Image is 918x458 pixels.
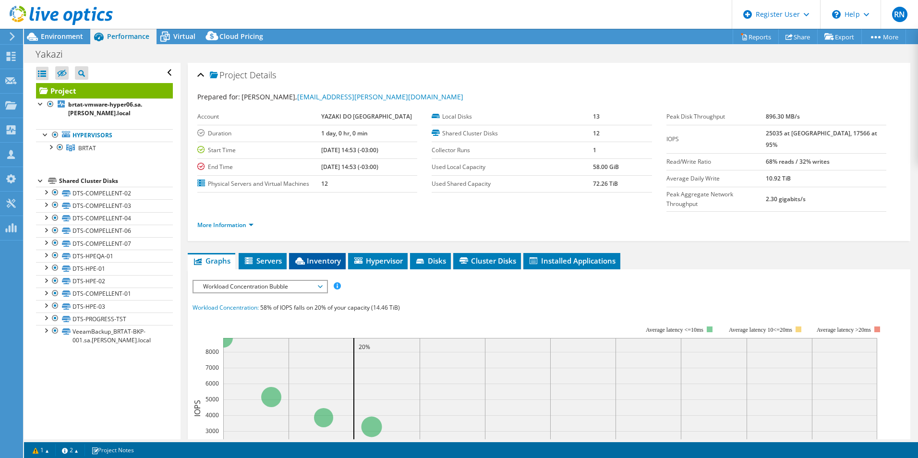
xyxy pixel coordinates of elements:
b: [DATE] 14:53 (-03:00) [321,163,378,171]
text: 3000 [205,427,219,435]
span: RN [892,7,907,22]
span: Performance [107,32,149,41]
a: DTS-COMPELLENT-07 [36,237,173,250]
b: brtat-vmware-hyper06.sa.[PERSON_NAME].local [68,100,142,117]
label: Peak Disk Throughput [666,112,766,121]
a: DTS-COMPELLENT-01 [36,288,173,300]
label: Duration [197,129,321,138]
label: Used Shared Capacity [432,179,593,189]
a: BRTAT [36,142,173,154]
text: 5000 [205,395,219,403]
b: 13 [593,112,600,121]
a: DTS-COMPELLENT-03 [36,199,173,212]
b: 10.92 TiB [766,174,791,182]
a: Project Notes [85,444,141,456]
svg: \n [832,10,841,19]
label: Collector Runs [432,145,593,155]
a: DTS-COMPELLENT-02 [36,187,173,199]
text: 6000 [205,379,219,387]
a: DTS-COMPELLENT-06 [36,225,173,237]
label: Shared Cluster Disks [432,129,593,138]
label: IOPS [666,134,766,144]
a: More Information [197,221,254,229]
a: 1 [26,444,56,456]
text: 7000 [205,363,219,372]
b: YAZAKI DO [GEOGRAPHIC_DATA] [321,112,412,121]
span: Workload Concentration: [193,303,259,312]
b: 1 [593,146,596,154]
span: Inventory [294,256,341,265]
a: 2 [55,444,85,456]
text: 8000 [205,348,219,356]
text: 20% [359,343,370,351]
span: 58% of IOPS falls on 20% of your capacity (14.46 TiB) [260,303,400,312]
a: brtat-vmware-hyper06.sa.[PERSON_NAME].local [36,98,173,120]
label: Local Disks [432,112,593,121]
b: 12 [321,180,328,188]
b: 68% reads / 32% writes [766,157,830,166]
a: Export [817,29,862,44]
span: BRTAT [78,144,96,152]
label: Physical Servers and Virtual Machines [197,179,321,189]
a: Project [36,83,173,98]
h1: Yakazi [31,49,78,60]
b: [DATE] 14:53 (-03:00) [321,146,378,154]
text: Average latency >20ms [817,326,871,333]
label: Prepared for: [197,92,240,101]
span: Environment [41,32,83,41]
a: VeeamBackup_BRTAT-BKP-001.sa.[PERSON_NAME].local [36,325,173,346]
a: DTS-PROGRESS-TST [36,313,173,325]
b: 25035 at [GEOGRAPHIC_DATA], 17566 at 95% [766,129,877,149]
a: Share [778,29,818,44]
b: 2.30 gigabits/s [766,195,806,203]
tspan: Average latency <=10ms [646,326,703,333]
div: Shared Cluster Disks [59,175,173,187]
a: DTS-HPE-01 [36,262,173,275]
label: Used Local Capacity [432,162,593,172]
b: 1 day, 0 hr, 0 min [321,129,368,137]
label: Peak Aggregate Network Throughput [666,190,766,209]
b: 12 [593,129,600,137]
label: Account [197,112,321,121]
a: DTS-COMPELLENT-04 [36,212,173,225]
span: Cloud Pricing [219,32,263,41]
label: Start Time [197,145,321,155]
a: [EMAIL_ADDRESS][PERSON_NAME][DOMAIN_NAME] [297,92,463,101]
span: Servers [243,256,282,265]
a: DTS-HPE-02 [36,275,173,288]
span: Details [250,69,276,81]
text: IOPS [192,400,203,417]
span: Graphs [193,256,230,265]
span: Workload Concentration Bubble [198,281,322,292]
label: Average Daily Write [666,174,766,183]
b: 896.30 MB/s [766,112,800,121]
span: Project [210,71,247,80]
label: End Time [197,162,321,172]
b: 72.26 TiB [593,180,618,188]
a: Hypervisors [36,129,173,142]
span: Hypervisor [353,256,403,265]
a: Reports [733,29,779,44]
label: Read/Write Ratio [666,157,766,167]
b: 58.00 GiB [593,163,619,171]
span: Cluster Disks [458,256,516,265]
tspan: Average latency 10<=20ms [729,326,792,333]
span: Installed Applications [528,256,616,265]
a: More [861,29,906,44]
text: 4000 [205,411,219,419]
a: DTS-HPE-03 [36,300,173,313]
span: Virtual [173,32,195,41]
a: DTS-HPEQA-01 [36,250,173,262]
span: [PERSON_NAME], [242,92,463,101]
span: Disks [415,256,446,265]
